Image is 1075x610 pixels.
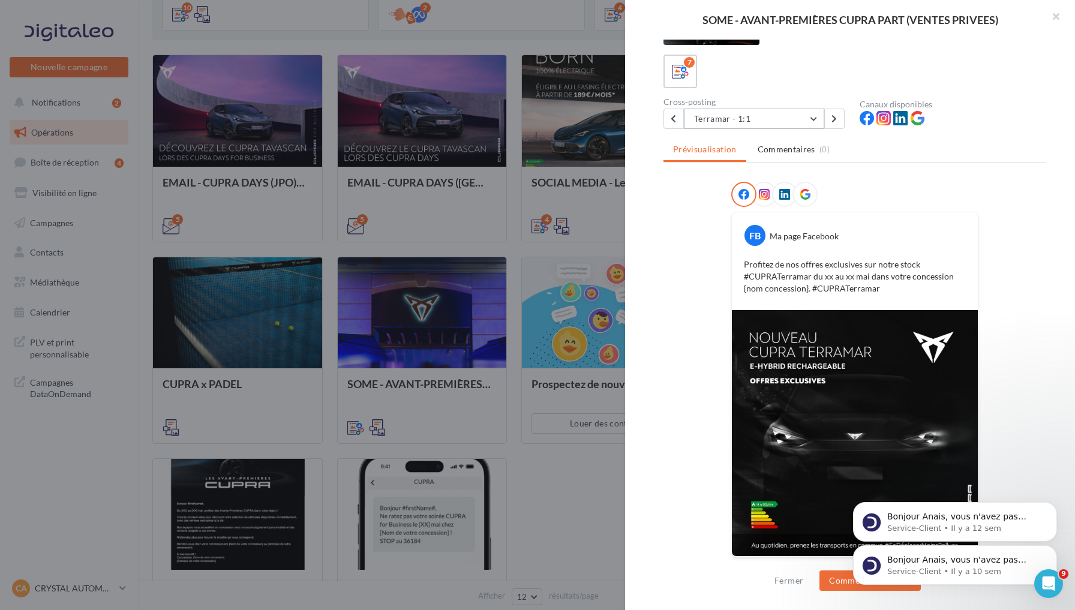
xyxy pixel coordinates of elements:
button: Fermer [770,573,808,588]
span: Commentaires [758,143,815,155]
span: Bonjour Anais, vous n'avez pas encore souscrit au module Marketing Direct ? Pour cela, c'est simp... [52,128,203,221]
iframe: Intercom notifications message [835,426,1075,604]
div: FB [744,225,765,246]
span: 9 [1059,569,1068,579]
iframe: Intercom live chat [1034,569,1063,598]
span: Bonjour Anais, vous n'avez pas encore souscrit au module Marketing Direct ? Pour cela, c'est simp... [52,85,203,178]
div: La prévisualisation est non-contractuelle [731,557,978,572]
div: SOME - AVANT-PREMIÈRES CUPRA PART (VENTES PRIVEES) [644,14,1056,25]
img: Profile image for Service-Client [27,86,46,106]
p: Message from Service-Client, sent Il y a 12 sem [52,97,207,107]
button: Commencer l'édition [819,570,921,591]
div: message notification from Service-Client, Il y a 12 sem. Bonjour Anais, vous n'avez pas encore so... [18,76,222,115]
span: (0) [819,145,830,154]
div: 7 [684,57,695,68]
div: Ma page Facebook [770,230,839,242]
div: Cross-posting [663,98,850,106]
p: Message from Service-Client, sent Il y a 10 sem [52,140,207,151]
div: Canaux disponibles [860,100,1046,109]
button: Terramar - 1:1 [684,109,824,129]
p: Profitez de nos offres exclusives sur notre stock #CUPRATerramar du xx au xx mai dans votre conce... [744,259,966,295]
